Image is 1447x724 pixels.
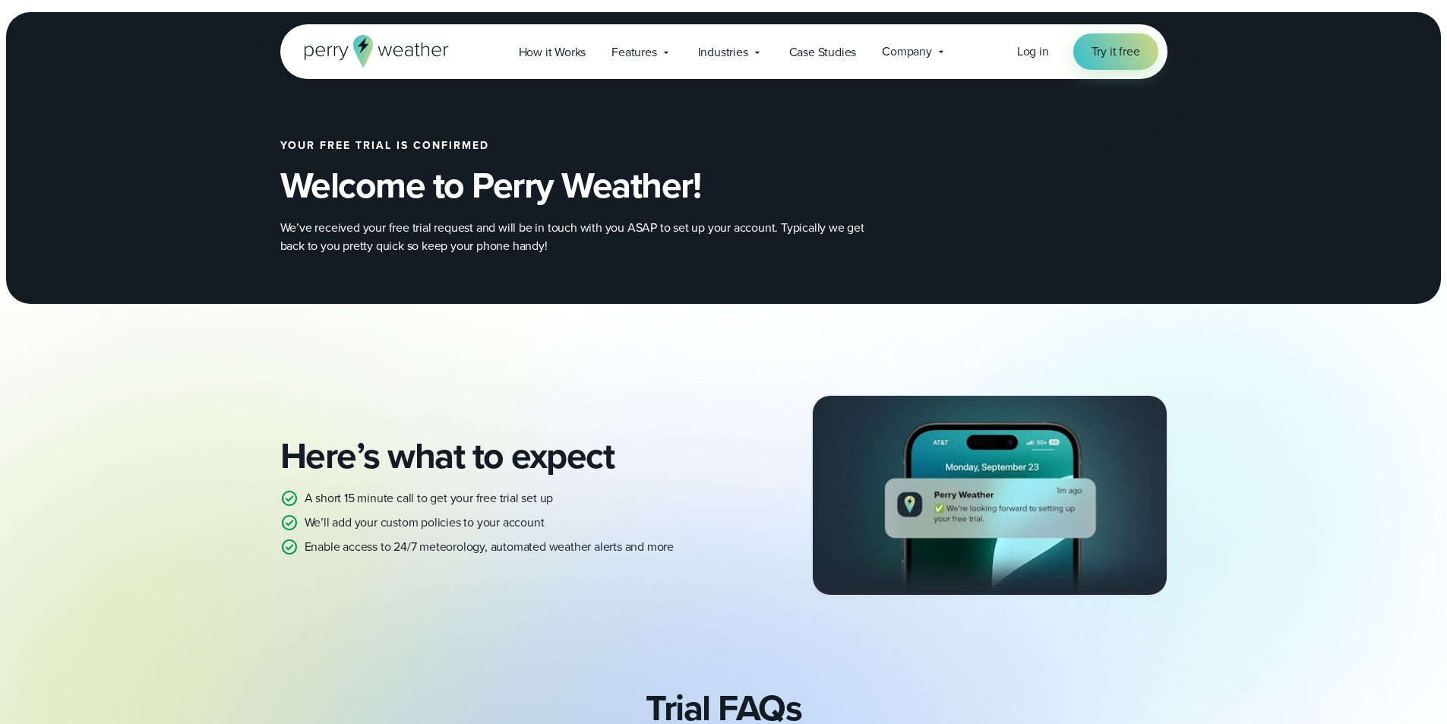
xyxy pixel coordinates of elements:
[280,435,712,477] h2: Here’s what to expect
[789,43,857,62] span: Case Studies
[280,219,888,255] p: We’ve received your free trial request and will be in touch with you ASAP to set up your account....
[305,489,554,507] p: A short 15 minute call to get your free trial set up
[506,36,599,68] a: How it Works
[1017,43,1049,60] span: Log in
[305,538,674,556] p: Enable access to 24/7 meteorology, automated weather alerts and more
[280,140,940,152] h2: Your free trial is confirmed
[1073,33,1158,70] a: Try it free
[1092,43,1140,61] span: Try it free
[882,43,932,61] span: Company
[280,164,940,207] h2: Welcome to Perry Weather!
[519,43,586,62] span: How it Works
[305,514,545,532] p: We’ll add your custom policies to your account
[776,36,870,68] a: Case Studies
[1017,43,1049,61] a: Log in
[611,43,656,62] span: Features
[698,43,748,62] span: Industries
